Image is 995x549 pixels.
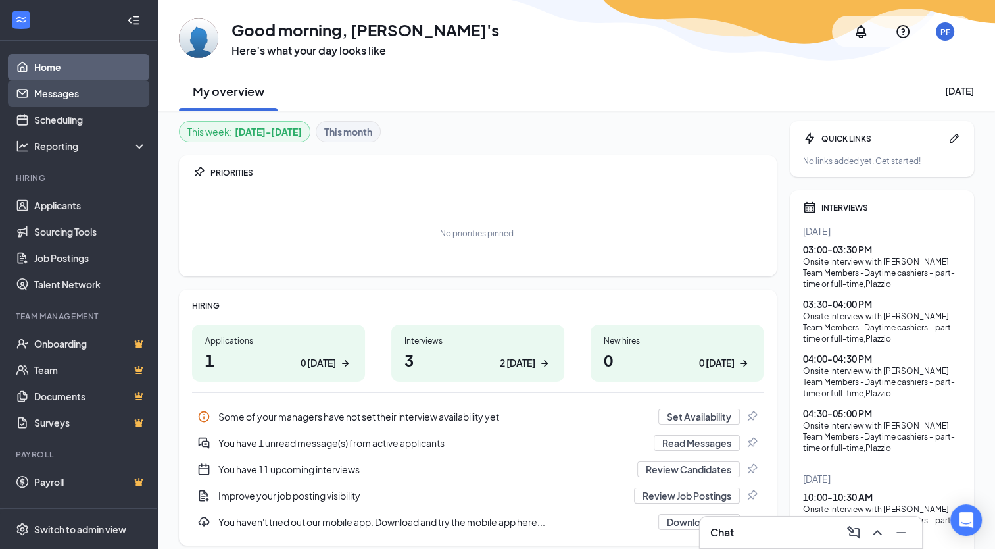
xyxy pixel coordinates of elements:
[821,133,942,144] div: QUICK LINKS
[34,54,147,80] a: Home
[34,80,147,107] a: Messages
[634,488,740,504] button: Review Job Postings
[231,18,499,41] h1: Good morning, [PERSON_NAME]'s
[192,325,365,382] a: Applications10 [DATE]ArrowRight
[231,43,499,58] h3: Here’s what your day looks like
[192,430,764,456] a: DoubleChatActiveYou have 1 unread message(s) from active applicantsRead MessagesPin
[893,525,909,540] svg: Minimize
[803,472,961,485] div: [DATE]
[658,409,740,425] button: Set Availability
[197,463,210,476] svg: CalendarNew
[34,245,147,271] a: Job Postings
[846,525,862,540] svg: ComposeMessage
[34,469,147,495] a: PayrollCrown
[391,325,564,382] a: Interviews32 [DATE]ArrowRight
[637,461,740,477] button: Review Candidates
[869,525,885,540] svg: ChevronUp
[205,335,352,346] div: Applications
[803,155,961,167] div: No links added yet. Get started!
[192,483,764,509] div: Improve your job posting visibility
[803,420,961,431] div: Onsite Interview with [PERSON_NAME]
[500,356,535,370] div: 2 [DATE]
[192,166,205,179] svg: Pin
[192,404,764,430] a: InfoSome of your managers have not set their interview availability yetSet AvailabilityPin
[34,409,147,436] a: SurveysCrown
[737,357,750,370] svg: ArrowRight
[591,325,764,382] a: New hires00 [DATE]ArrowRight
[16,140,29,153] svg: Analysis
[16,172,144,184] div: Hiring
[205,349,352,371] h1: 1
[34,107,147,133] a: Scheduling
[197,489,210,502] svg: DocumentAdd
[16,449,144,460] div: Payroll
[192,404,764,430] div: Some of your managers have not set their interview availability yet
[803,490,961,504] div: 10:00 - 10:30 AM
[654,435,740,451] button: Read Messages
[745,489,758,502] svg: Pin
[745,463,758,476] svg: Pin
[34,140,147,153] div: Reporting
[192,456,764,483] div: You have 11 upcoming interviews
[34,383,147,409] a: DocumentsCrown
[950,504,982,536] div: Open Intercom Messenger
[34,271,147,298] a: Talent Network
[538,357,551,370] svg: ArrowRight
[14,13,28,26] svg: WorkstreamLogo
[699,356,735,370] div: 0 [DATE]
[940,26,950,38] div: PF
[192,483,764,509] a: DocumentAddImprove your job posting visibilityReview Job PostingsPin
[803,132,816,145] svg: Bolt
[16,311,144,322] div: Team Management
[197,410,210,423] svg: Info
[192,509,764,535] div: You haven't tried out our mobile app. Download and try the mobile app here...
[803,256,961,267] div: Onsite Interview with [PERSON_NAME]
[948,132,961,145] svg: Pen
[192,430,764,456] div: You have 1 unread message(s) from active applicants
[179,18,218,58] img: Plazzio Freddy's
[658,514,740,530] button: Download App
[34,523,126,536] div: Switch to admin view
[339,357,352,370] svg: ArrowRight
[34,330,147,357] a: OnboardingCrown
[745,515,758,529] svg: Pin
[192,456,764,483] a: CalendarNewYou have 11 upcoming interviewsReview CandidatesPin
[192,300,764,311] div: HIRING
[803,267,961,290] div: Team Members -Daytime cashiers – part-time or full-time , Plazzio
[16,523,29,536] svg: Settings
[324,124,372,139] b: This month
[803,224,961,238] div: [DATE]
[710,525,734,540] h3: Chat
[843,522,864,543] button: ComposeMessage
[301,356,336,370] div: 0 [DATE]
[197,436,210,450] svg: DoubleChatActive
[803,243,961,256] div: 03:00 - 03:30 PM
[235,124,302,139] b: [DATE] - [DATE]
[895,24,911,39] svg: QuestionInfo
[803,407,961,420] div: 04:30 - 05:00 PM
[218,463,629,476] div: You have 11 upcoming interviews
[127,14,140,27] svg: Collapse
[821,202,961,213] div: INTERVIEWS
[440,228,516,239] div: No priorities pinned.
[945,84,974,97] div: [DATE]
[34,357,147,383] a: TeamCrown
[803,311,961,322] div: Onsite Interview with [PERSON_NAME]
[745,410,758,423] svg: Pin
[404,349,551,371] h1: 3
[890,522,911,543] button: Minimize
[34,219,147,245] a: Sourcing Tools
[803,322,961,344] div: Team Members -Daytime cashiers – part-time or full-time , Plazzio
[604,349,750,371] h1: 0
[867,522,888,543] button: ChevronUp
[803,377,961,399] div: Team Members -Daytime cashiers – part-time or full-time , Plazzio
[193,83,264,99] h2: My overview
[745,436,758,450] svg: Pin
[34,192,147,219] a: Applicants
[197,515,210,529] svg: Download
[803,201,816,214] svg: Calendar
[803,504,961,515] div: Onsite Interview with [PERSON_NAME]
[604,335,750,346] div: New hires
[803,431,961,454] div: Team Members -Daytime cashiers – part-time or full-time , Plazzio
[218,515,650,529] div: You haven't tried out our mobile app. Download and try the mobile app here...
